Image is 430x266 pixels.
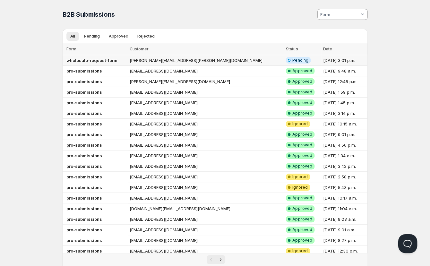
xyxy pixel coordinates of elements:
[321,87,367,98] td: [DATE] 1:59 p.m.
[292,174,307,179] span: Ignored
[128,87,284,98] td: [EMAIL_ADDRESS][DOMAIN_NAME]
[321,235,367,246] td: [DATE] 8:27 p.m.
[128,235,284,246] td: [EMAIL_ADDRESS][DOMAIN_NAME]
[66,58,117,63] b: wholesale-request-form
[321,246,367,256] td: [DATE] 12:30 p.m.
[66,68,102,73] b: pro-submissions
[286,47,298,51] span: Status
[128,119,284,129] td: [EMAIL_ADDRESS][DOMAIN_NAME]
[321,203,367,214] td: [DATE] 11:04 a.m.
[292,153,312,158] span: Approved
[128,76,284,87] td: [PERSON_NAME][EMAIL_ADDRESS][DOMAIN_NAME]
[321,225,367,235] td: [DATE] 9:01 a.m.
[128,129,284,140] td: [EMAIL_ADDRESS][DOMAIN_NAME]
[323,47,332,51] span: Date
[292,164,312,169] span: Approved
[128,203,284,214] td: [DOMAIN_NAME][EMAIL_ADDRESS][DOMAIN_NAME]
[292,142,312,148] span: Approved
[128,182,284,193] td: [EMAIL_ADDRESS][DOMAIN_NAME]
[321,182,367,193] td: [DATE] 5:43 p.m.
[66,79,102,84] b: pro-submissions
[66,153,102,158] b: pro-submissions
[66,238,102,243] b: pro-submissions
[321,172,367,182] td: [DATE] 2:58 p.m.
[128,140,284,150] td: [EMAIL_ADDRESS][DOMAIN_NAME]
[292,195,312,201] span: Approved
[66,174,102,179] b: pro-submissions
[128,172,284,182] td: [EMAIL_ADDRESS][DOMAIN_NAME]
[292,121,307,126] span: Ignored
[66,47,76,51] span: Form
[66,185,102,190] b: pro-submissions
[63,253,367,266] nav: Pagination
[128,161,284,172] td: [EMAIL_ADDRESS][DOMAIN_NAME]
[321,108,367,119] td: [DATE] 3:14 p.m.
[292,185,307,190] span: Ignored
[321,193,367,203] td: [DATE] 10:17 a.m.
[66,121,102,126] b: pro-submissions
[321,150,367,161] td: [DATE] 1:34 a.m.
[292,248,307,253] span: Ignored
[292,58,308,63] span: Pending
[292,217,312,222] span: Approved
[128,66,284,76] td: [EMAIL_ADDRESS][DOMAIN_NAME]
[70,34,75,39] span: All
[292,206,312,211] span: Approved
[66,142,102,148] b: pro-submissions
[109,34,128,39] span: Approved
[321,129,367,140] td: [DATE] 9:01 p.m.
[292,132,312,137] span: Approved
[128,150,284,161] td: [EMAIL_ADDRESS][DOMAIN_NAME]
[66,206,102,211] b: pro-submissions
[130,47,149,51] span: Customer
[128,98,284,108] td: [EMAIL_ADDRESS][DOMAIN_NAME]
[321,66,367,76] td: [DATE] 9:48 a.m.
[321,55,367,66] td: [DATE] 3:01 p.m.
[292,238,312,243] span: Approved
[128,225,284,235] td: [EMAIL_ADDRESS][DOMAIN_NAME]
[321,98,367,108] td: [DATE] 1:45 p.m.
[66,90,102,95] b: pro-submissions
[321,119,367,129] td: [DATE] 10:15 a.m.
[398,234,417,253] iframe: Help Scout Beacon - Open
[66,217,102,222] b: pro-submissions
[321,214,367,225] td: [DATE] 9:03 a.m.
[128,55,284,66] td: [PERSON_NAME][EMAIL_ADDRESS][PERSON_NAME][DOMAIN_NAME]
[292,79,312,84] span: Approved
[66,227,102,232] b: pro-submissions
[321,76,367,87] td: [DATE] 12:48 p.m.
[66,111,102,116] b: pro-submissions
[292,227,312,232] span: Approved
[292,111,312,116] span: Approved
[292,68,312,73] span: Approved
[66,248,102,253] b: pro-submissions
[128,193,284,203] td: [EMAIL_ADDRESS][DOMAIN_NAME]
[128,246,284,256] td: [EMAIL_ADDRESS][DOMAIN_NAME]
[292,100,312,105] span: Approved
[128,108,284,119] td: [EMAIL_ADDRESS][DOMAIN_NAME]
[321,161,367,172] td: [DATE] 3:42 p.m.
[292,90,312,95] span: Approved
[137,34,155,39] span: Rejected
[66,132,102,137] b: pro-submissions
[321,140,367,150] td: [DATE] 4:56 p.m.
[66,164,102,169] b: pro-submissions
[319,9,359,20] input: Form
[66,195,102,201] b: pro-submissions
[63,11,115,18] span: B2B Submissions
[216,255,225,264] button: Next
[66,100,102,105] b: pro-submissions
[84,34,100,39] span: Pending
[128,214,284,225] td: [EMAIL_ADDRESS][DOMAIN_NAME]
